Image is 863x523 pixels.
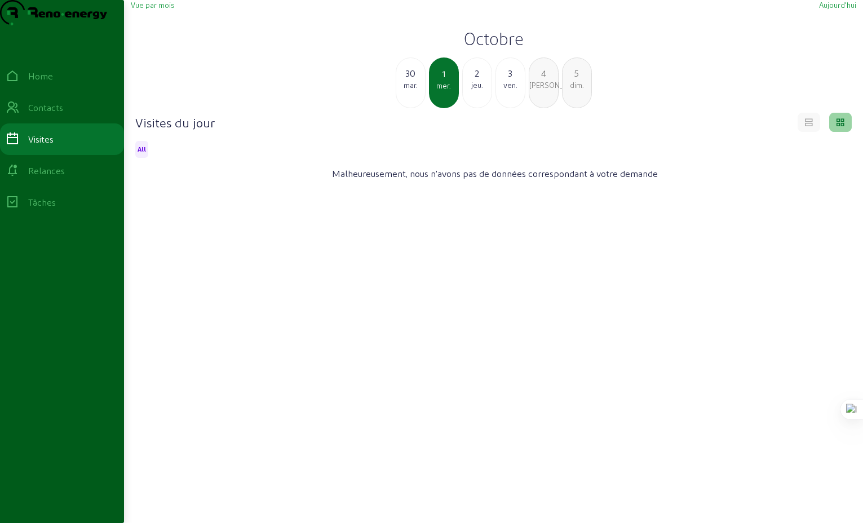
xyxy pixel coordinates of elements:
h4: Visites du jour [135,114,215,130]
h2: Octobre [131,28,856,48]
div: 4 [529,67,558,80]
div: Contacts [28,101,63,114]
div: 2 [463,67,492,80]
div: 3 [496,67,525,80]
div: jeu. [463,80,492,90]
div: Visites [28,132,54,146]
span: All [138,145,146,153]
div: [PERSON_NAME]. [529,80,558,90]
span: Vue par mois [131,1,174,9]
span: Aujourd'hui [819,1,856,9]
div: 1 [430,67,458,81]
div: Home [28,69,53,83]
div: 5 [563,67,591,80]
div: ven. [496,80,525,90]
div: dim. [563,80,591,90]
div: 30 [396,67,425,80]
div: mer. [430,81,458,91]
div: Tâches [28,196,56,209]
div: Relances [28,164,65,178]
div: mar. [396,80,425,90]
span: Malheureusement, nous n'avons pas de données correspondant à votre demande [332,167,658,180]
